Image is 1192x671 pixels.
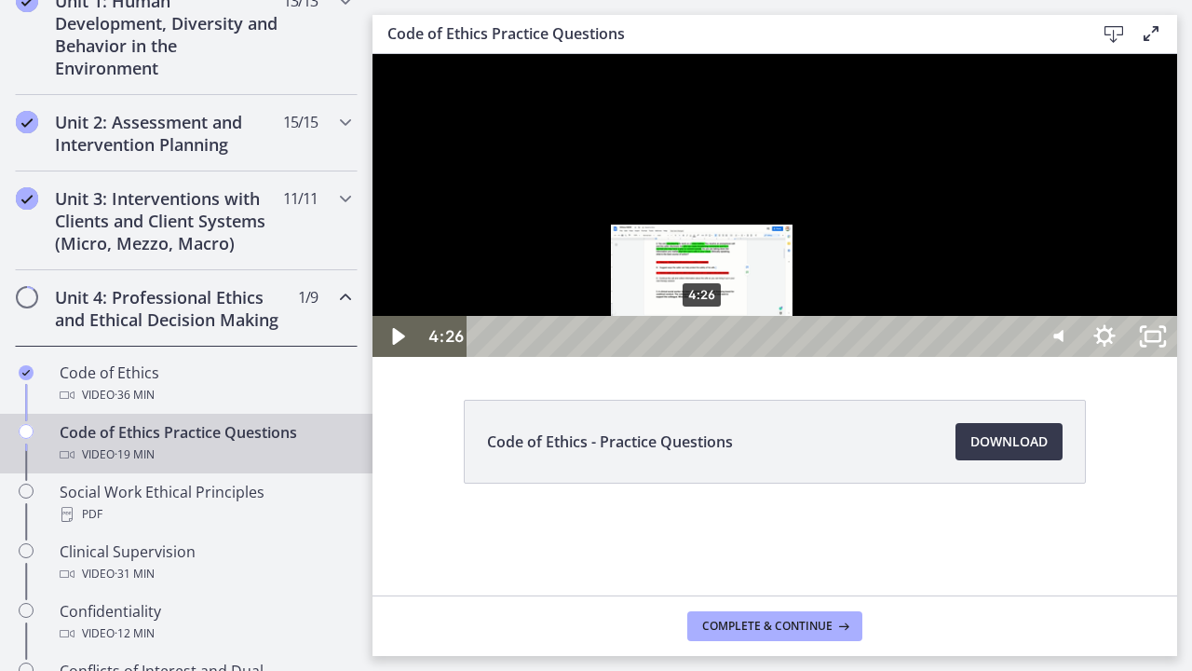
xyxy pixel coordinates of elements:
span: 1 / 9 [298,286,318,308]
span: Download [970,431,1048,453]
span: 15 / 15 [283,111,318,133]
button: Mute [659,262,708,303]
span: Complete & continue [702,619,833,634]
div: Social Work Ethical Principles [60,481,350,526]
span: · 12 min [115,623,155,645]
i: Completed [16,111,38,133]
span: · 19 min [115,444,155,466]
div: Clinical Supervision [60,541,350,585]
span: Code of Ethics - Practice Questions [487,431,733,453]
a: Download [955,423,1063,460]
button: Show settings menu [708,262,756,303]
div: Video [60,444,350,466]
button: Unfullscreen [756,262,805,303]
h2: Unit 4: Professional Ethics and Ethical Decision Making [55,286,282,331]
span: · 31 min [115,563,155,585]
h2: Unit 2: Assessment and Intervention Planning [55,111,282,156]
span: 11 / 11 [283,187,318,210]
div: Code of Ethics [60,362,350,406]
div: Video [60,563,350,585]
div: Video [60,384,350,406]
button: Complete & continue [687,611,862,641]
div: Code of Ethics Practice Questions [60,421,350,466]
div: PDF [60,503,350,526]
h3: Code of Ethics Practice Questions [387,22,1065,45]
div: Confidentiality [60,600,350,645]
div: Video [60,623,350,645]
span: · 36 min [115,384,155,406]
i: Completed [19,365,34,380]
iframe: Video Lesson [372,54,1177,357]
h2: Unit 3: Interventions with Clients and Client Systems (Micro, Mezzo, Macro) [55,187,282,254]
i: Completed [16,187,38,210]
